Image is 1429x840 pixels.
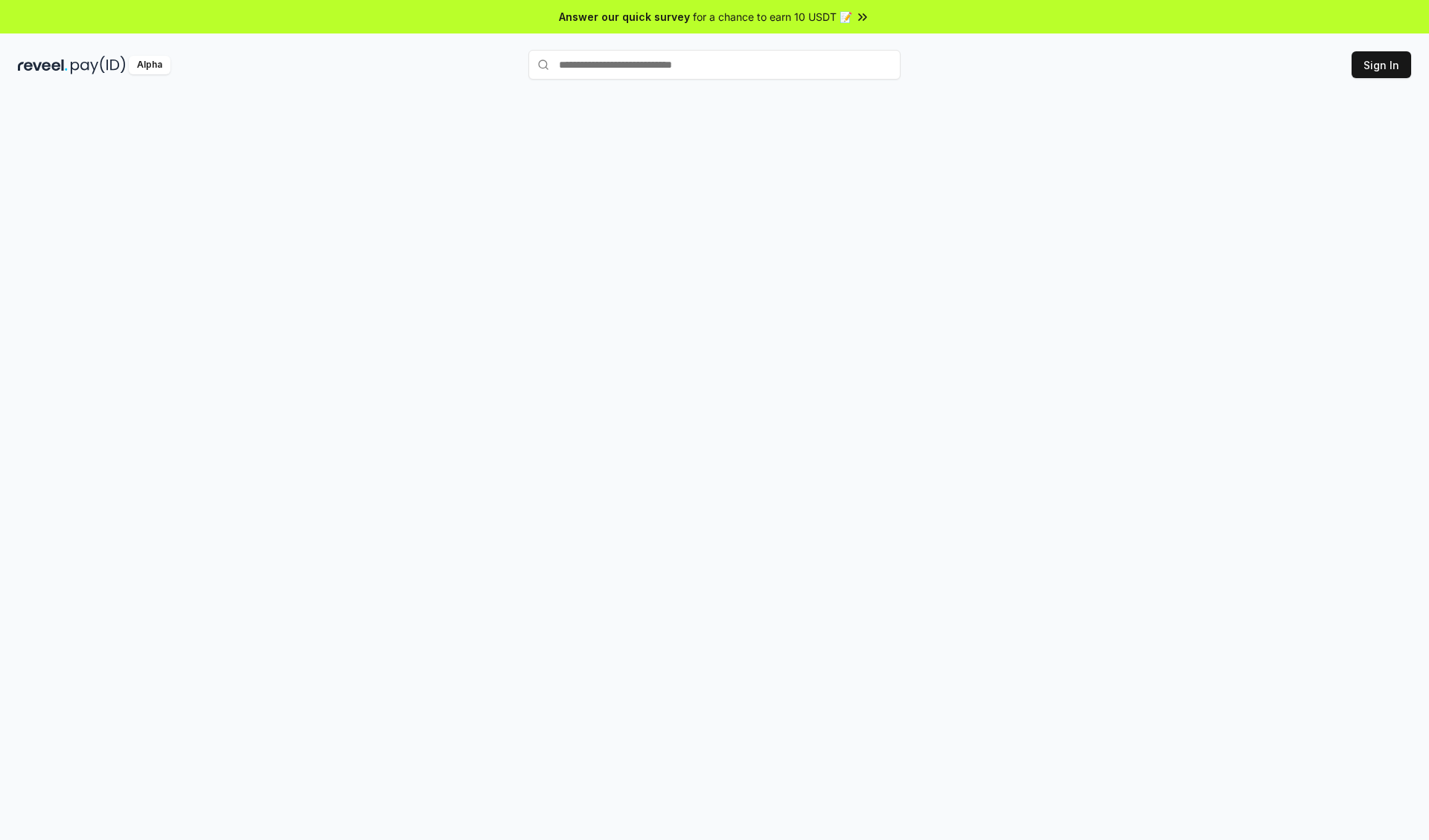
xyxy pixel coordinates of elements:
span: Answer our quick survey [559,9,690,25]
button: Sign In [1352,51,1411,78]
span: for a chance to earn 10 USDT 📝 [693,9,852,25]
img: pay_id [71,56,126,74]
div: Alpha [129,56,170,74]
img: reveel_dark [18,56,68,74]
